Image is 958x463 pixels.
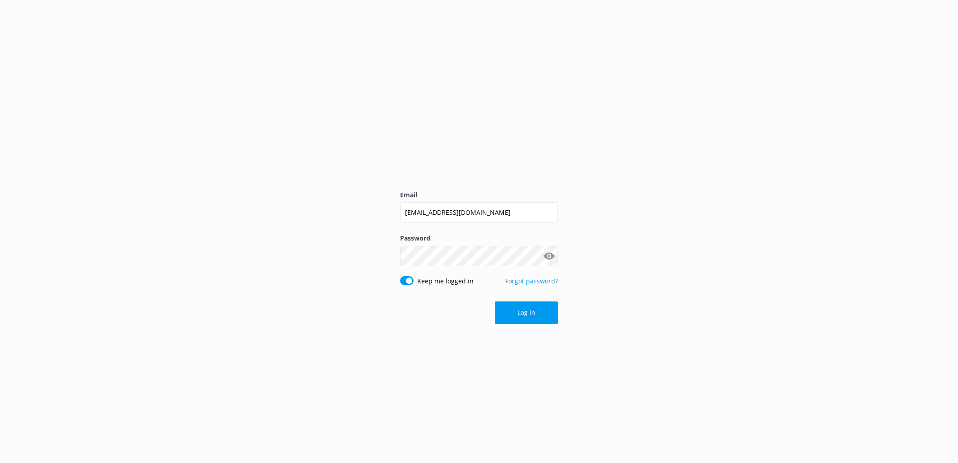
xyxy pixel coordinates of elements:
label: Keep me logged in [417,276,474,286]
button: Show password [540,247,558,265]
label: Password [400,233,558,243]
button: Log in [495,301,558,324]
input: user@emailaddress.com [400,202,558,222]
label: Email [400,190,558,200]
a: Forgot password? [505,277,558,285]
